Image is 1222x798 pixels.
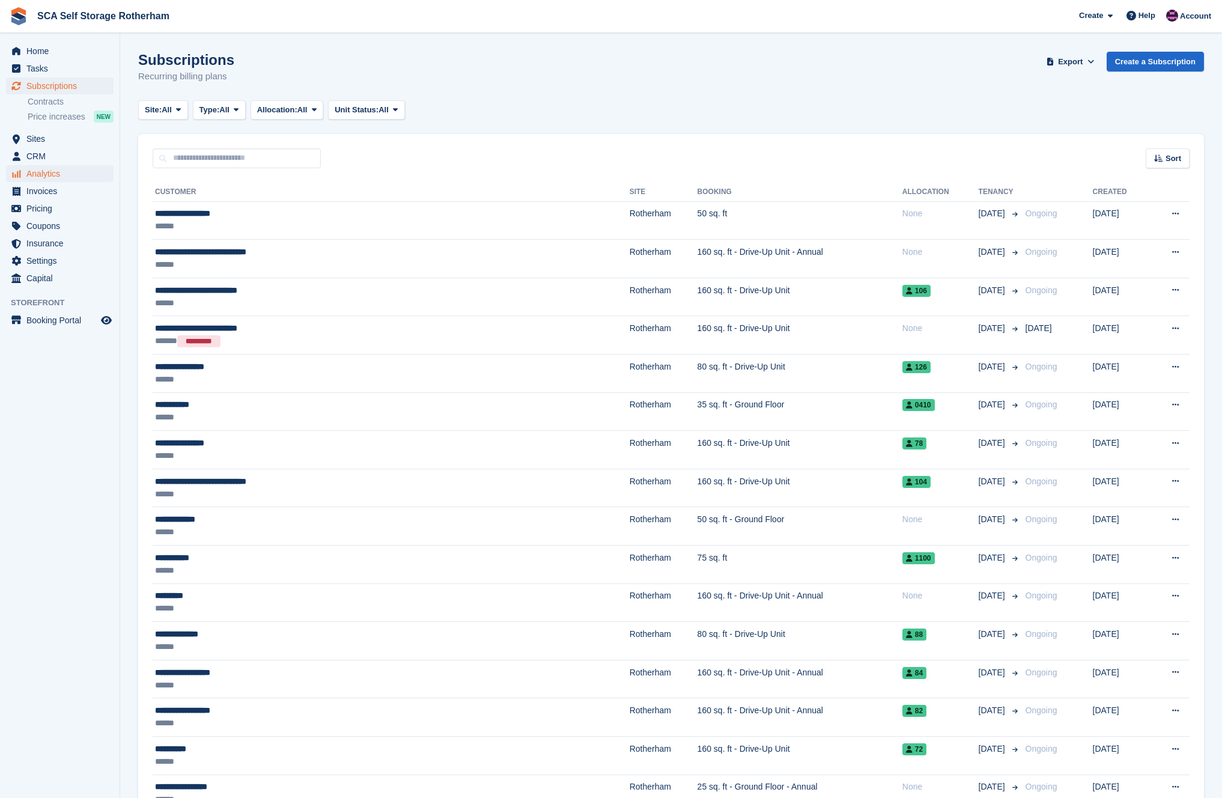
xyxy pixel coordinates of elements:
[1093,278,1149,316] td: [DATE]
[1093,240,1149,278] td: [DATE]
[1026,400,1057,409] span: Ongoing
[99,313,114,327] a: Preview store
[902,246,979,258] div: None
[138,52,234,68] h1: Subscriptions
[698,355,902,393] td: 80 sq. ft - Drive-Up Unit
[26,252,99,269] span: Settings
[153,183,630,202] th: Customer
[630,507,698,546] td: Rotherham
[698,698,902,737] td: 160 sq. ft - Drive-Up Unit - Annual
[219,104,230,116] span: All
[28,110,114,123] a: Price increases NEW
[26,78,99,94] span: Subscriptions
[630,660,698,698] td: Rotherham
[26,235,99,252] span: Insurance
[26,183,99,199] span: Invoices
[26,312,99,329] span: Booking Portal
[28,96,114,108] a: Contracts
[251,100,324,120] button: Allocation: All
[630,698,698,737] td: Rotherham
[979,207,1008,220] span: [DATE]
[328,100,404,120] button: Unit Status: All
[979,781,1008,793] span: [DATE]
[979,322,1008,335] span: [DATE]
[902,476,931,488] span: 104
[1026,209,1057,218] span: Ongoing
[26,165,99,182] span: Analytics
[902,361,931,373] span: 126
[630,622,698,660] td: Rotherham
[630,737,698,775] td: Rotherham
[297,104,308,116] span: All
[698,392,902,431] td: 35 sq. ft - Ground Floor
[6,235,114,252] a: menu
[1026,247,1057,257] span: Ongoing
[979,437,1008,449] span: [DATE]
[1093,316,1149,355] td: [DATE]
[979,628,1008,641] span: [DATE]
[145,104,162,116] span: Site:
[1058,56,1083,68] span: Export
[1026,514,1057,524] span: Ongoing
[193,100,246,120] button: Type: All
[902,513,979,526] div: None
[698,431,902,469] td: 160 sq. ft - Drive-Up Unit
[32,6,174,26] a: SCA Self Storage Rotherham
[6,312,114,329] a: menu
[902,781,979,793] div: None
[6,218,114,234] a: menu
[1026,744,1057,754] span: Ongoing
[257,104,297,116] span: Allocation:
[335,104,378,116] span: Unit Status:
[698,469,902,507] td: 160 sq. ft - Drive-Up Unit
[1093,622,1149,660] td: [DATE]
[1166,10,1178,22] img: Dale Chapman
[979,666,1008,679] span: [DATE]
[10,7,28,25] img: stora-icon-8386f47178a22dfd0bd8f6a31ec36ba5ce8667c1dd55bd0f319d3a0aa187defe.svg
[630,355,698,393] td: Rotherham
[28,111,85,123] span: Price increases
[1026,668,1057,677] span: Ongoing
[1093,660,1149,698] td: [DATE]
[630,183,698,202] th: Site
[979,246,1008,258] span: [DATE]
[26,130,99,147] span: Sites
[1093,183,1149,202] th: Created
[630,583,698,622] td: Rotherham
[26,43,99,59] span: Home
[1026,782,1057,791] span: Ongoing
[1026,438,1057,448] span: Ongoing
[979,398,1008,411] span: [DATE]
[1079,10,1103,22] span: Create
[698,278,902,316] td: 160 sq. ft - Drive-Up Unit
[698,660,902,698] td: 160 sq. ft - Drive-Up Unit - Annual
[1026,553,1057,562] span: Ongoing
[979,552,1008,564] span: [DATE]
[1026,323,1052,333] span: [DATE]
[6,43,114,59] a: menu
[6,200,114,217] a: menu
[1026,285,1057,295] span: Ongoing
[698,737,902,775] td: 160 sq. ft - Drive-Up Unit
[1093,507,1149,546] td: [DATE]
[26,200,99,217] span: Pricing
[138,70,234,84] p: Recurring billing plans
[902,437,926,449] span: 78
[630,278,698,316] td: Rotherham
[1093,392,1149,431] td: [DATE]
[1093,546,1149,584] td: [DATE]
[902,322,979,335] div: None
[979,589,1008,602] span: [DATE]
[1044,52,1097,72] button: Export
[1093,201,1149,240] td: [DATE]
[1026,477,1057,486] span: Ongoing
[979,284,1008,297] span: [DATE]
[6,130,114,147] a: menu
[902,399,935,411] span: 0410
[1180,10,1211,22] span: Account
[630,469,698,507] td: Rotherham
[1166,153,1181,165] span: Sort
[94,111,114,123] div: NEW
[698,583,902,622] td: 160 sq. ft - Drive-Up Unit - Annual
[6,165,114,182] a: menu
